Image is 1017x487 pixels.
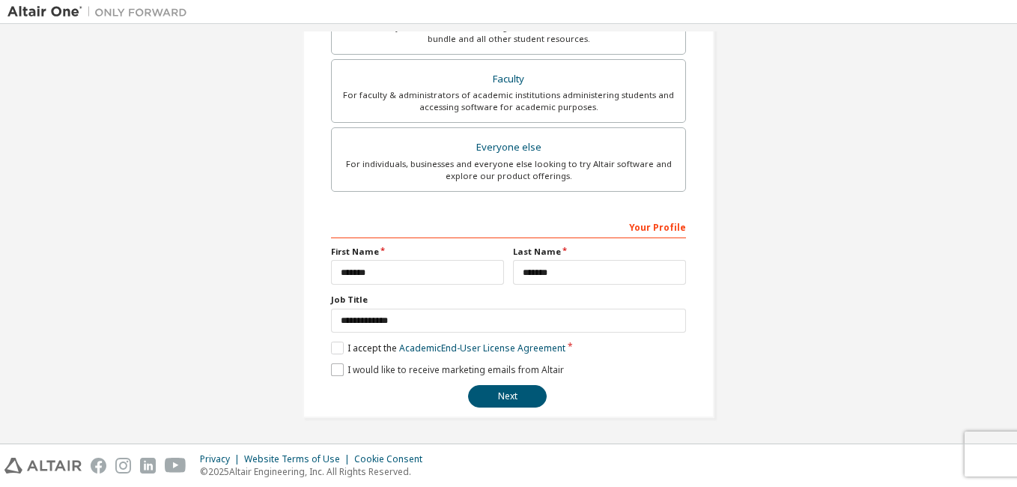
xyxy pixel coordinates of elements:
[341,89,676,113] div: For faculty & administrators of academic institutions administering students and accessing softwa...
[513,246,686,258] label: Last Name
[399,342,565,354] a: Academic End-User License Agreement
[7,4,195,19] img: Altair One
[244,453,354,465] div: Website Terms of Use
[200,465,431,478] p: © 2025 Altair Engineering, Inc. All Rights Reserved.
[354,453,431,465] div: Cookie Consent
[331,363,564,376] label: I would like to receive marketing emails from Altair
[91,458,106,474] img: facebook.svg
[341,137,676,158] div: Everyone else
[140,458,156,474] img: linkedin.svg
[331,214,686,238] div: Your Profile
[331,246,504,258] label: First Name
[4,458,82,474] img: altair_logo.svg
[331,294,686,306] label: Job Title
[165,458,186,474] img: youtube.svg
[468,385,547,408] button: Next
[341,69,676,90] div: Faculty
[115,458,131,474] img: instagram.svg
[200,453,244,465] div: Privacy
[341,21,676,45] div: For currently enrolled students looking to access the free Altair Student Edition bundle and all ...
[341,158,676,182] div: For individuals, businesses and everyone else looking to try Altair software and explore our prod...
[331,342,565,354] label: I accept the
